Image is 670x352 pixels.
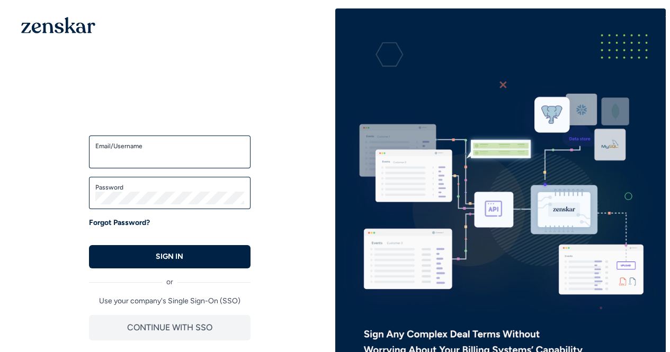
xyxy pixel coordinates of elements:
p: SIGN IN [156,251,183,262]
div: or [89,268,251,287]
img: 1OGAJ2xQqyY4LXKgY66KYq0eOWRCkrZdAb3gUhuVAqdWPZE9SRJmCz+oDMSn4zDLXe31Ii730ItAGKgCKgCCgCikA4Av8PJUP... [21,17,95,33]
label: Password [95,183,244,192]
a: Forgot Password? [89,218,150,228]
button: SIGN IN [89,245,251,268]
p: Use your company's Single Sign-On (SSO) [89,296,251,306]
label: Email/Username [95,142,244,150]
button: CONTINUE WITH SSO [89,315,251,340]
